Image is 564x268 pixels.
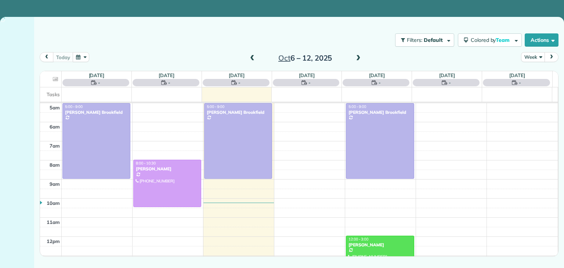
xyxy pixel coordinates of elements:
[98,79,100,86] span: -
[369,72,385,78] a: [DATE]
[135,166,199,171] div: [PERSON_NAME]
[89,72,105,78] a: [DATE]
[207,104,224,109] span: 5:00 - 9:00
[50,105,60,111] span: 5am
[395,33,454,47] button: Filters: Default
[159,72,174,78] a: [DATE]
[471,37,512,43] span: Colored by
[50,143,60,149] span: 7am
[50,181,60,187] span: 9am
[65,110,128,115] div: [PERSON_NAME] Brookfield
[229,72,245,78] a: [DATE]
[308,79,311,86] span: -
[299,72,315,78] a: [DATE]
[50,124,60,130] span: 6am
[545,52,558,62] button: next
[53,52,73,62] button: today
[47,200,60,206] span: 10am
[50,162,60,168] span: 8am
[525,33,558,47] button: Actions
[348,237,368,242] span: 12:00 - 3:00
[348,104,366,109] span: 5:00 - 9:00
[449,79,451,86] span: -
[348,242,412,247] div: [PERSON_NAME]
[407,37,422,43] span: Filters:
[168,79,170,86] span: -
[47,91,60,97] span: Tasks
[509,72,525,78] a: [DATE]
[439,72,455,78] a: [DATE]
[259,54,351,62] h2: 6 – 12, 2025
[379,79,381,86] span: -
[47,219,60,225] span: 11am
[496,37,511,43] span: Team
[278,53,290,62] span: Oct
[238,79,241,86] span: -
[391,33,454,47] a: Filters: Default
[40,52,54,62] button: prev
[136,161,156,166] span: 8:00 - 10:30
[458,33,522,47] button: Colored byTeam
[65,104,83,109] span: 5:00 - 9:00
[521,52,545,62] button: Week
[47,238,60,244] span: 12pm
[519,79,521,86] span: -
[424,37,443,43] span: Default
[206,110,270,115] div: [PERSON_NAME] Brookfield
[348,110,412,115] div: [PERSON_NAME] Brookfield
